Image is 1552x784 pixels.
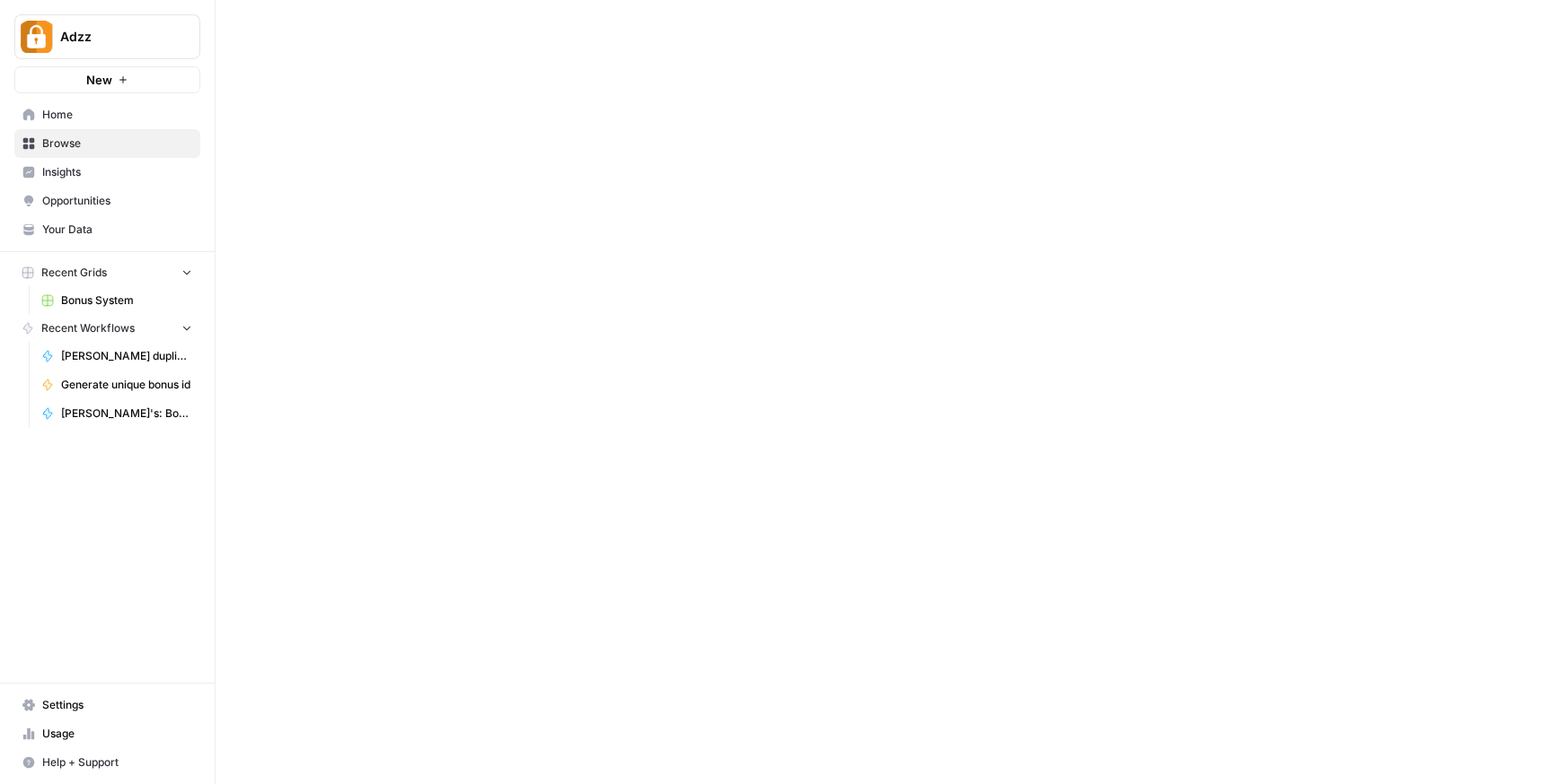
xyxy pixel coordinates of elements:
[14,215,200,244] a: Your Data
[14,719,200,748] a: Usage
[14,158,200,187] a: Insights
[14,748,200,777] button: Help + Support
[14,187,200,215] a: Opportunities
[33,286,200,315] a: Bonus System
[61,292,192,309] span: Bonus System
[14,691,200,719] a: Settings
[42,726,192,742] span: Usage
[14,66,200,93] button: New
[14,259,200,286] button: Recent Grids
[60,28,169,46] span: Adzz
[14,14,200,59] button: Workspace: Adzz
[61,348,192,364] span: [PERSON_NAME] duplicate check CRM
[14,129,200,158] a: Browse
[42,222,192,238] span: Your Data
[42,193,192,209] span: Opportunities
[41,320,135,336] span: Recent Workflows
[33,399,200,428] a: [PERSON_NAME]'s: Bonuses Search
[42,164,192,180] span: Insights
[61,377,192,393] span: Generate unique bonus id
[33,370,200,399] a: Generate unique bonus id
[86,71,112,89] span: New
[14,315,200,342] button: Recent Workflows
[61,405,192,422] span: [PERSON_NAME]'s: Bonuses Search
[33,342,200,370] a: [PERSON_NAME] duplicate check CRM
[21,21,53,53] img: Adzz Logo
[42,107,192,123] span: Home
[42,697,192,713] span: Settings
[14,100,200,129] a: Home
[42,135,192,152] span: Browse
[41,265,107,281] span: Recent Grids
[42,754,192,771] span: Help + Support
